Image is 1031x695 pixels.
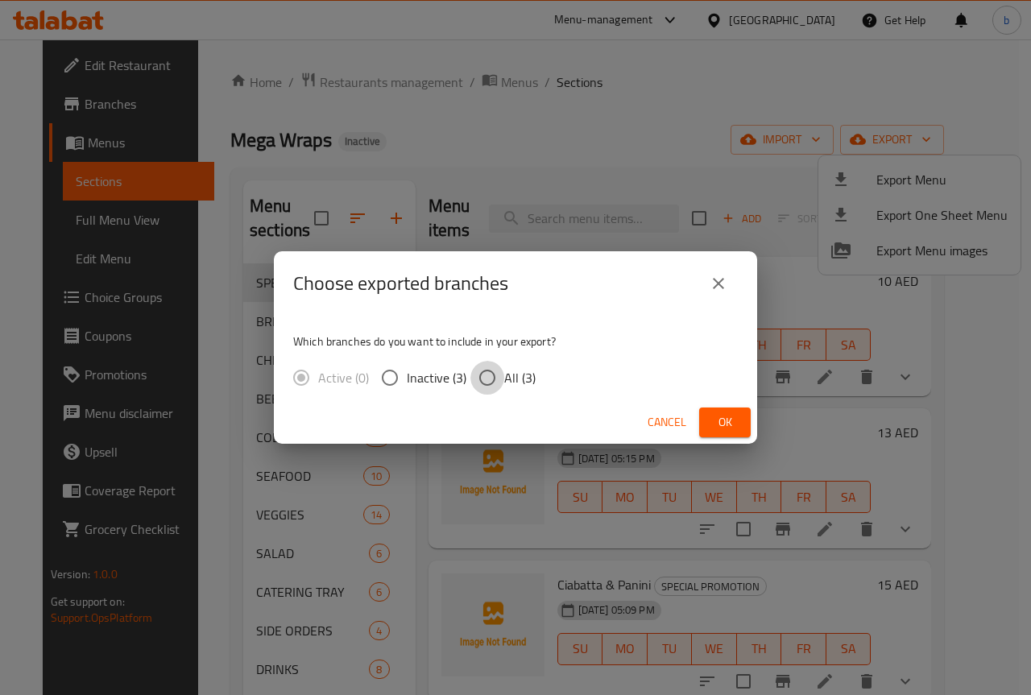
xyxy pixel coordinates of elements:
button: Ok [699,407,751,437]
span: All (3) [504,368,536,387]
button: close [699,264,738,303]
span: Cancel [648,412,686,432]
button: Cancel [641,407,693,437]
h2: Choose exported branches [293,271,508,296]
span: Inactive (3) [407,368,466,387]
span: Active (0) [318,368,369,387]
span: Ok [712,412,738,432]
p: Which branches do you want to include in your export? [293,333,738,350]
